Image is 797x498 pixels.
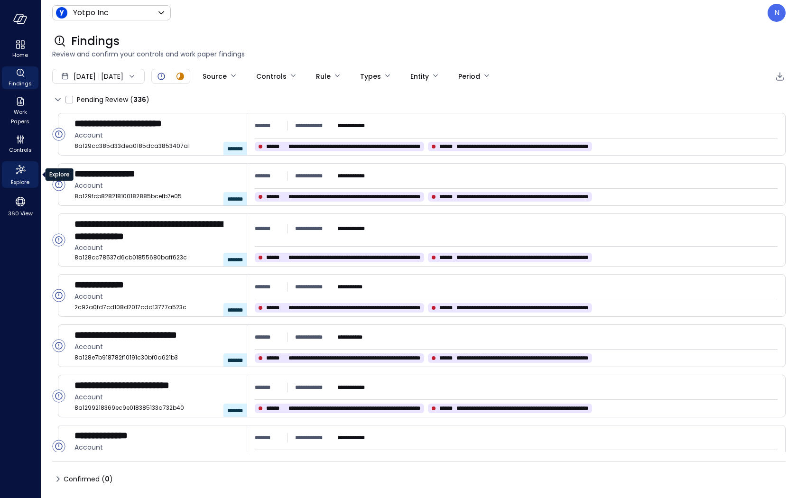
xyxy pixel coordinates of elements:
span: Work Papers [6,107,35,126]
span: [DATE] [74,71,96,82]
div: Export to CSV [774,71,786,83]
span: 8a129fcb828218100182885bcefb7e05 [74,192,239,201]
span: Account [74,291,239,302]
span: Home [12,50,28,60]
div: Entity [410,68,429,84]
span: Account [74,130,239,140]
img: Icon [56,7,67,18]
div: Findings [2,66,38,89]
div: Controls [2,133,38,156]
div: ( ) [130,94,149,105]
div: Open [52,128,65,141]
div: ( ) [102,474,113,484]
div: Open [156,71,167,82]
span: Controls [9,145,32,155]
div: Explore [46,168,74,181]
div: Controls [256,68,287,84]
div: Open [52,339,65,352]
span: 0 [105,474,110,484]
div: Open [52,178,65,191]
span: Account [74,442,239,452]
span: Findings [71,34,120,49]
span: 8a1299218369ec9e018385133a732b40 [74,403,239,413]
span: 8a128e7b918782f10191c30bf0a621b3 [74,353,239,362]
span: Account [74,242,239,253]
span: Account [74,341,239,352]
span: 8a129cc385d33dea0185dca3853407a1 [74,141,239,151]
div: Open [52,233,65,247]
div: Open [52,440,65,453]
span: 2c92a0fd7cd108d2017cdd13777a523c [74,303,239,312]
span: Review and confirm your controls and work paper findings [52,49,786,59]
span: Confirmed [64,471,113,487]
div: Period [458,68,480,84]
span: Account [74,180,239,191]
div: Explore [2,161,38,188]
p: Yotpo Inc [73,7,109,18]
div: Home [2,38,38,61]
div: 360 View [2,194,38,219]
p: N [774,7,779,18]
span: Pending Review [77,92,149,107]
span: Findings [9,79,32,88]
span: Explore [11,177,29,187]
div: In Progress [175,71,186,82]
div: Open [52,389,65,403]
span: 360 View [8,209,33,218]
div: Source [203,68,227,84]
span: 336 [133,95,146,104]
div: Types [360,68,381,84]
div: Open [52,289,65,302]
div: Noy Vadai [768,4,786,22]
span: 8a128cc78537d6cb01855680baff623c [74,253,239,262]
span: Account [74,392,239,402]
div: Rule [316,68,331,84]
div: Work Papers [2,95,38,127]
